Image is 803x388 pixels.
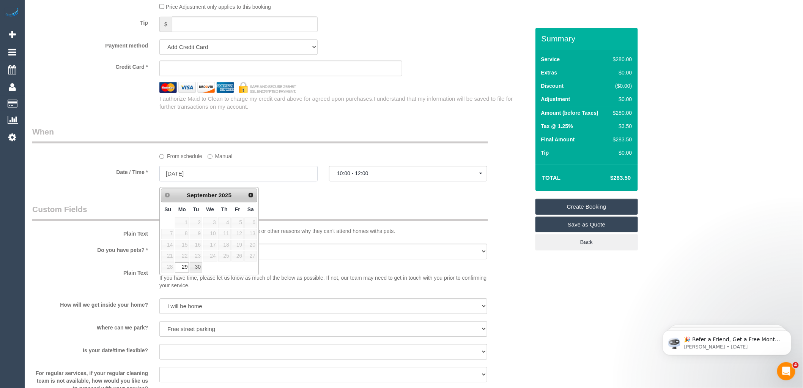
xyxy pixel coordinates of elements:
[203,217,217,228] span: 3
[27,60,154,71] label: Credit Card *
[175,251,189,261] span: 22
[231,240,244,250] span: 19
[27,39,154,49] label: Payment method
[161,229,174,239] span: 7
[610,149,632,157] div: $0.00
[161,240,174,250] span: 14
[159,227,487,235] p: Some of our cleaning teams have allergies or other reasons why they can't attend homes withs pets.
[542,34,634,43] h3: Summary
[154,95,535,111] div: I authorize Maid to Clean to charge my credit card above for agreed upon purchases.
[337,170,479,176] span: 10:00 - 12:00
[190,262,202,272] a: 30
[248,192,254,198] span: Next
[190,251,202,261] span: 23
[247,206,254,212] span: Saturday
[246,190,256,200] a: Next
[175,229,189,239] span: 8
[541,136,575,143] label: Final Amount
[541,149,549,157] label: Tip
[208,150,233,160] label: Manual
[542,174,561,181] strong: Total
[541,109,598,117] label: Amount (before Taxes)
[178,206,186,212] span: Monday
[221,206,228,212] span: Thursday
[651,314,803,367] iframe: Intercom notifications message
[244,251,257,261] span: 27
[231,229,244,239] span: 12
[219,192,231,198] span: 2025
[27,321,154,331] label: Where can we park?
[175,217,189,228] span: 1
[793,362,799,368] span: 4
[610,69,632,76] div: $0.00
[535,199,638,215] a: Create Booking
[206,206,214,212] span: Wednesday
[535,234,638,250] a: Back
[159,16,172,32] span: $
[193,206,199,212] span: Tuesday
[161,262,174,272] span: 28
[610,95,632,103] div: $0.00
[244,240,257,250] span: 20
[610,136,632,143] div: $283.50
[27,344,154,354] label: Is your date/time flexible?
[541,122,573,130] label: Tax @ 1.25%
[166,4,271,10] span: Price Adjustment only applies to this booking
[218,251,231,261] span: 25
[541,95,570,103] label: Adjustment
[175,240,189,250] span: 15
[541,55,560,63] label: Service
[164,192,170,198] span: Prev
[244,229,257,239] span: 13
[27,16,154,27] label: Tip
[175,262,189,272] a: 29
[208,154,213,159] input: Manual
[27,166,154,176] label: Date / Time *
[610,122,632,130] div: $3.50
[32,204,488,221] legend: Custom Fields
[218,217,231,228] span: 4
[541,82,564,90] label: Discount
[235,206,240,212] span: Friday
[329,166,487,181] button: 10:00 - 12:00
[535,217,638,233] a: Save as Quote
[218,240,231,250] span: 18
[244,217,257,228] span: 6
[203,251,217,261] span: 24
[162,190,173,200] a: Prev
[161,251,174,261] span: 21
[610,82,632,90] div: ($0.00)
[27,244,154,254] label: Do you have pets? *
[32,126,488,143] legend: When
[5,8,20,18] img: Automaid Logo
[159,166,318,181] input: DD/MM/YYYY
[777,362,795,380] iframe: Intercom live chat
[541,69,557,76] label: Extras
[27,298,154,309] label: How will we get inside your home?
[587,175,631,181] h4: $283.50
[231,217,244,228] span: 5
[610,55,632,63] div: $280.00
[159,266,487,289] p: If you have time, please let us know as much of the below as possible. If not, our team may need ...
[159,150,202,160] label: From schedule
[154,82,302,93] img: credit cards
[203,240,217,250] span: 17
[190,229,202,239] span: 9
[190,217,202,228] span: 2
[164,206,171,212] span: Sunday
[27,227,154,238] label: Plain Text
[159,154,164,159] input: From schedule
[27,266,154,277] label: Plain Text
[166,65,396,72] iframe: Secure card payment input frame
[218,229,231,239] span: 11
[203,229,217,239] span: 10
[610,109,632,117] div: $280.00
[231,251,244,261] span: 26
[190,240,202,250] span: 16
[187,192,217,198] span: September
